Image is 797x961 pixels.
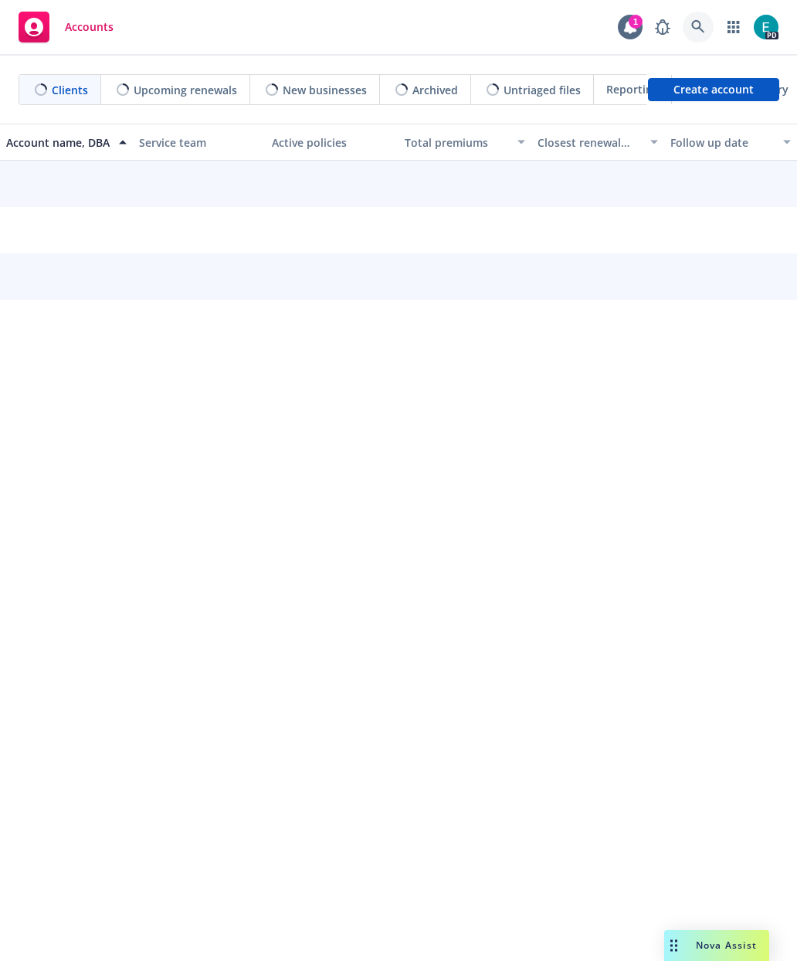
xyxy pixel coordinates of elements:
[664,930,769,961] button: Nova Assist
[65,21,114,33] span: Accounts
[670,134,774,151] div: Follow up date
[531,124,664,161] button: Closest renewal date
[664,124,797,161] button: Follow up date
[504,82,581,98] span: Untriaged files
[272,134,392,151] div: Active policies
[629,15,643,29] div: 1
[6,134,110,151] div: Account name, DBA
[412,82,458,98] span: Archived
[696,939,757,952] span: Nova Assist
[538,134,641,151] div: Closest renewal date
[647,12,678,42] a: Report a Bug
[134,82,237,98] span: Upcoming renewals
[754,15,778,39] img: photo
[12,5,120,49] a: Accounts
[52,82,88,98] span: Clients
[266,124,398,161] button: Active policies
[718,12,749,42] a: Switch app
[648,78,779,101] a: Create account
[283,82,367,98] span: New businesses
[133,124,266,161] button: Service team
[405,134,508,151] div: Total premiums
[664,930,683,961] div: Drag to move
[139,134,259,151] div: Service team
[683,12,714,42] a: Search
[606,81,659,97] span: Reporting
[673,75,754,104] span: Create account
[398,124,531,161] button: Total premiums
